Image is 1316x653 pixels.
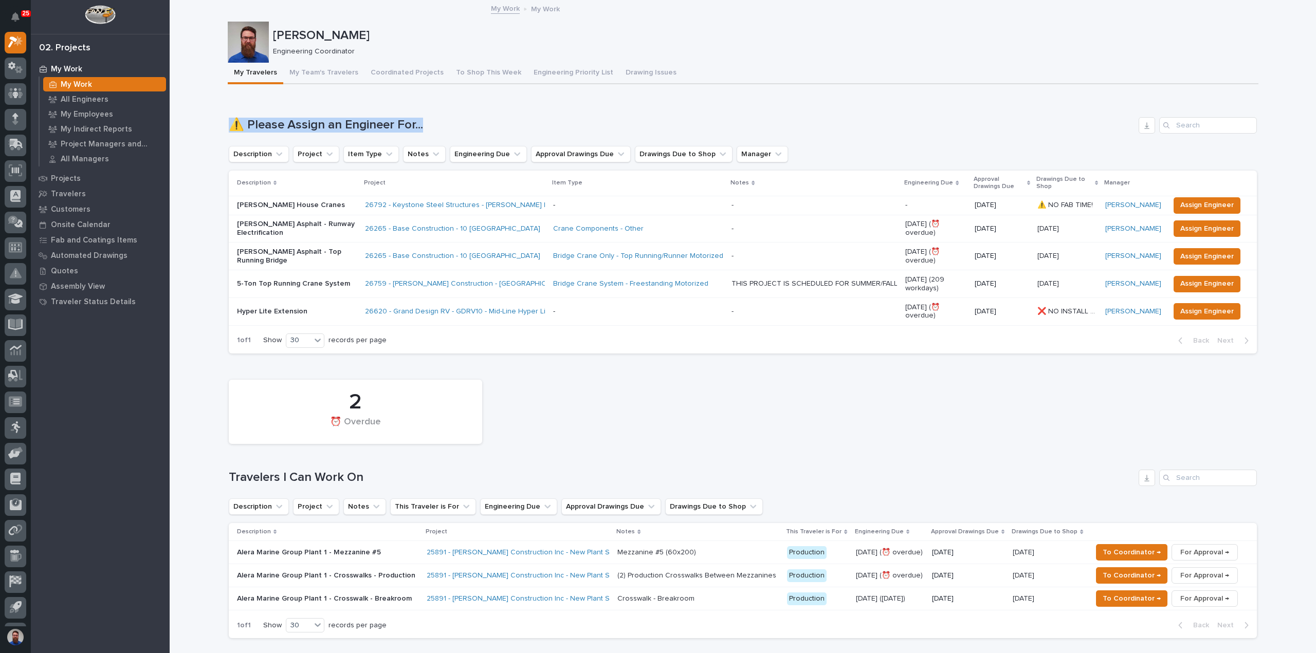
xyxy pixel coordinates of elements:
span: For Approval → [1180,592,1229,605]
button: For Approval → [1172,567,1238,584]
p: Drawings Due to Shop [1036,174,1092,193]
p: Onsite Calendar [51,220,111,230]
span: Back [1187,621,1209,630]
p: This Traveler is For [786,526,842,537]
p: 5-Ton Top Running Crane System [237,279,357,288]
a: 26620 - Grand Design RV - GDRV10 - Mid-Line Hyper Lite Extension [365,307,587,316]
span: For Approval → [1180,546,1229,558]
button: Notifications [5,6,26,28]
span: To Coordinator → [1103,592,1161,605]
p: Drawings Due to Shop [1012,526,1077,537]
span: Next [1217,336,1240,345]
a: Bridge Crane System - Freestanding Motorized [553,279,708,288]
p: Project [426,526,447,537]
a: [PERSON_NAME] [1105,307,1161,316]
a: Crane Components - Other [553,225,644,233]
p: [DATE] [975,201,1029,210]
button: Next [1213,336,1257,345]
span: Assign Engineer [1180,277,1234,290]
a: 26265 - Base Construction - 10 [GEOGRAPHIC_DATA] [365,225,540,233]
p: Item Type [552,177,582,189]
button: Assign Engineer [1174,303,1240,320]
tr: [PERSON_NAME] Asphalt - Top Running Bridge26265 - Base Construction - 10 [GEOGRAPHIC_DATA] Bridge... [229,242,1257,270]
p: Engineering Coordinator [273,47,1250,56]
p: Quotes [51,267,78,276]
tr: [PERSON_NAME] Asphalt - Runway Electrification26265 - Base Construction - 10 [GEOGRAPHIC_DATA] Cr... [229,215,1257,242]
p: [DATE] [1013,546,1036,557]
span: Assign Engineer [1180,305,1234,318]
button: To Coordinator → [1096,590,1167,607]
p: All Engineers [61,95,108,104]
button: This Traveler is For [390,498,476,515]
p: [DATE] (209 workdays) [905,275,966,293]
p: Traveler Status Details [51,297,136,307]
a: Fab and Coatings Items [31,232,170,248]
a: Assembly View [31,278,170,294]
div: 30 [286,620,311,631]
button: Assign Engineer [1174,220,1240,237]
span: To Coordinator → [1103,546,1161,558]
div: (2) Production Crosswalks Between Mezzanines [617,571,776,580]
p: [DATE] (⏰ overdue) [905,303,966,321]
p: records per page [328,336,387,345]
tr: Alera Marine Group Plant 1 - Mezzanine #525891 - [PERSON_NAME] Construction Inc - New Plant Setup... [229,541,1257,564]
button: Project [293,146,339,162]
p: [DATE] (⏰ overdue) [905,248,966,265]
button: For Approval → [1172,590,1238,607]
button: Back [1170,621,1213,630]
p: Description [237,177,271,189]
p: All Managers [61,155,109,164]
p: [DATE] [1013,592,1036,603]
a: 25891 - [PERSON_NAME] Construction Inc - New Plant Setup - Mezzanine Project [427,548,692,557]
p: My Work [51,65,82,74]
button: users-avatar [5,626,26,648]
button: Back [1170,336,1213,345]
div: - [732,201,734,210]
tr: Alera Marine Group Plant 1 - Crosswalk - Breakroom25891 - [PERSON_NAME] Construction Inc - New Pl... [229,587,1257,610]
a: 25891 - [PERSON_NAME] Construction Inc - New Plant Setup - Mezzanine Project [427,571,692,580]
div: 30 [286,335,311,346]
a: [PERSON_NAME] [1105,201,1161,210]
button: Approval Drawings Due [531,146,631,162]
p: Customers [51,205,90,214]
tr: Alera Marine Group Plant 1 - Crosswalks - Production25891 - [PERSON_NAME] Construction Inc - New ... [229,564,1257,587]
span: Assign Engineer [1180,250,1234,263]
p: Alera Marine Group Plant 1 - Crosswalks - Production [237,571,417,580]
p: [DATE] (⏰ overdue) [856,548,924,557]
button: My Team's Travelers [283,63,364,84]
div: Production [787,569,827,582]
a: [PERSON_NAME] [1105,225,1161,233]
p: [DATE] [975,252,1029,260]
button: Drawing Issues [619,63,683,84]
button: Engineering Due [480,498,557,515]
button: Notes [403,146,446,162]
p: Approval Drawings Due [931,526,999,537]
p: My Work [61,80,92,89]
p: [DATE] [975,307,1029,316]
p: records per page [328,621,387,630]
a: 26759 - [PERSON_NAME] Construction - [GEOGRAPHIC_DATA] Department 5T Bridge Crane [365,279,668,288]
p: [DATE] [975,225,1029,233]
p: ❌ NO INSTALL DATE! [1037,305,1099,316]
p: Notes [616,526,635,537]
button: Project [293,498,339,515]
p: Manager [1104,177,1130,189]
a: Traveler Status Details [31,294,170,309]
p: [DATE] (⏰ overdue) [905,220,966,237]
a: Onsite Calendar [31,217,170,232]
p: [DATE] [932,548,1005,557]
p: [PERSON_NAME] House Cranes [237,201,357,210]
p: [DATE] [1037,277,1061,288]
a: My Work [31,61,170,77]
a: My Work [40,77,170,91]
div: - [732,307,734,316]
p: Show [263,336,282,345]
button: Item Type [343,146,399,162]
p: Show [263,621,282,630]
button: To Coordinator → [1096,544,1167,561]
button: For Approval → [1172,544,1238,561]
button: Drawings Due to Shop [635,146,733,162]
span: Back [1187,336,1209,345]
tr: 5-Ton Top Running Crane System26759 - [PERSON_NAME] Construction - [GEOGRAPHIC_DATA] Department 5... [229,270,1257,298]
input: Search [1159,470,1257,486]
